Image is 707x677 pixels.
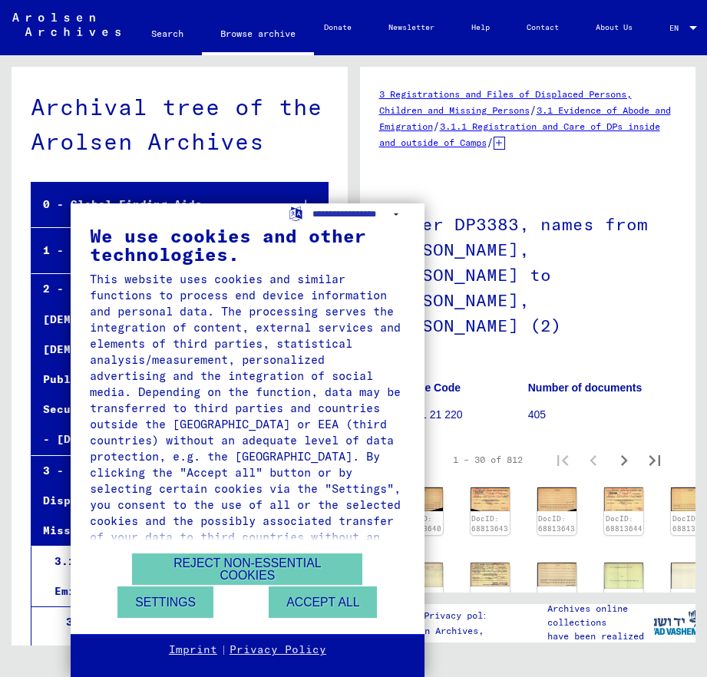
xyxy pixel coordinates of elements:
[90,226,405,263] div: We use cookies and other technologies.
[132,553,362,585] button: Reject non-essential cookies
[90,271,405,561] div: This website uses cookies and similar functions to process end device information and personal da...
[169,642,217,658] a: Imprint
[269,586,377,618] button: Accept all
[230,642,326,658] a: Privacy Policy
[117,586,213,618] button: Settings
